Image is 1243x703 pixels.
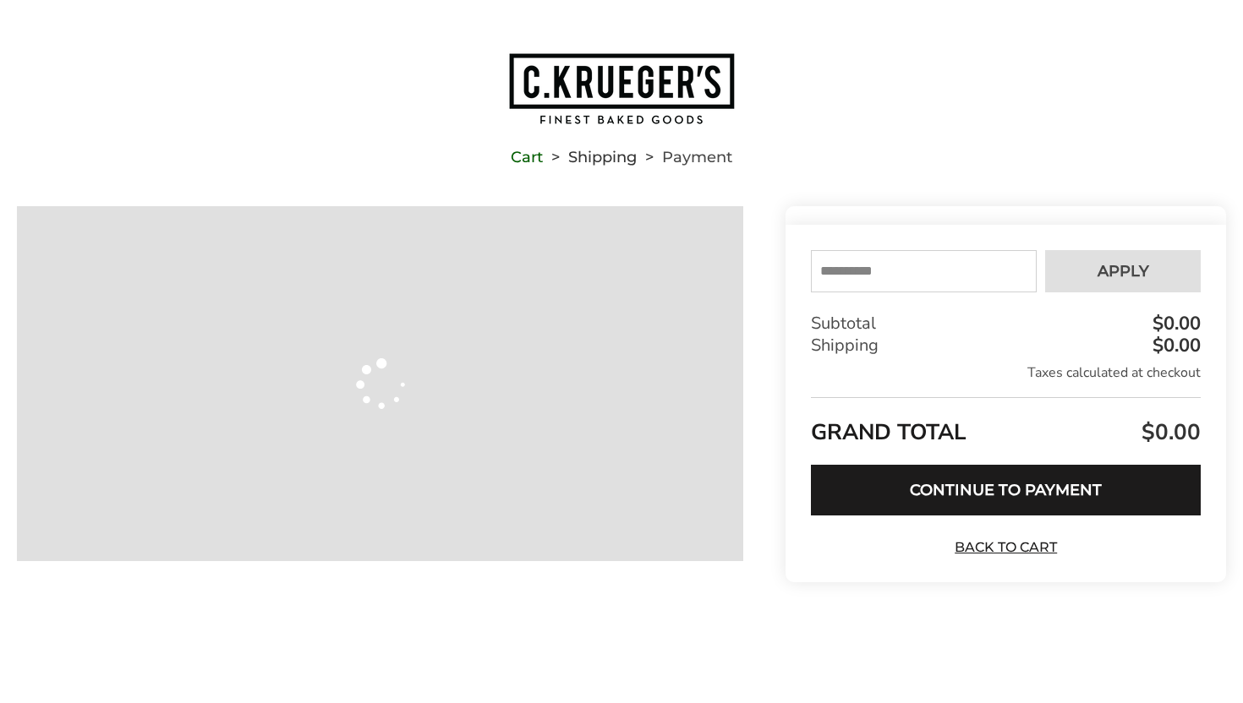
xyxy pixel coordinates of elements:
div: GRAND TOTAL [811,397,1201,452]
div: Shipping [811,335,1201,357]
img: C.KRUEGER'S [507,52,736,126]
a: Go to home page [17,52,1226,126]
li: Shipping [543,151,637,163]
div: $0.00 [1148,314,1201,333]
div: $0.00 [1148,336,1201,355]
a: Cart [511,151,543,163]
div: Taxes calculated at checkout [811,363,1201,382]
span: Apply [1098,264,1149,279]
button: Continue to Payment [811,465,1201,515]
button: Apply [1045,250,1201,292]
a: Back to Cart [947,538,1065,557]
div: Subtotal [811,313,1201,335]
span: $0.00 [1137,417,1201,447]
span: Payment [662,151,732,163]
